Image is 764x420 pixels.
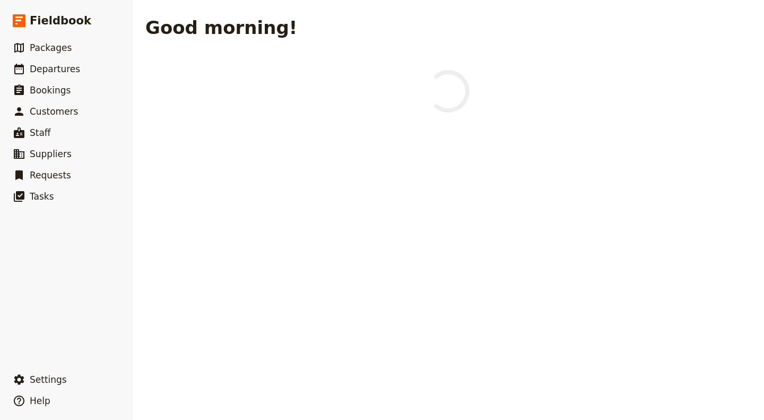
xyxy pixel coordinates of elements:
span: Tasks [30,191,54,202]
span: Fieldbook [30,13,91,29]
span: Staff [30,127,51,138]
span: Customers [30,106,78,117]
span: Packages [30,42,72,53]
h1: Good morning! [145,17,297,38]
span: Requests [30,170,71,181]
span: Suppliers [30,149,72,159]
span: Departures [30,64,80,74]
span: Help [30,396,50,406]
span: Settings [30,374,67,385]
span: Bookings [30,85,71,96]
